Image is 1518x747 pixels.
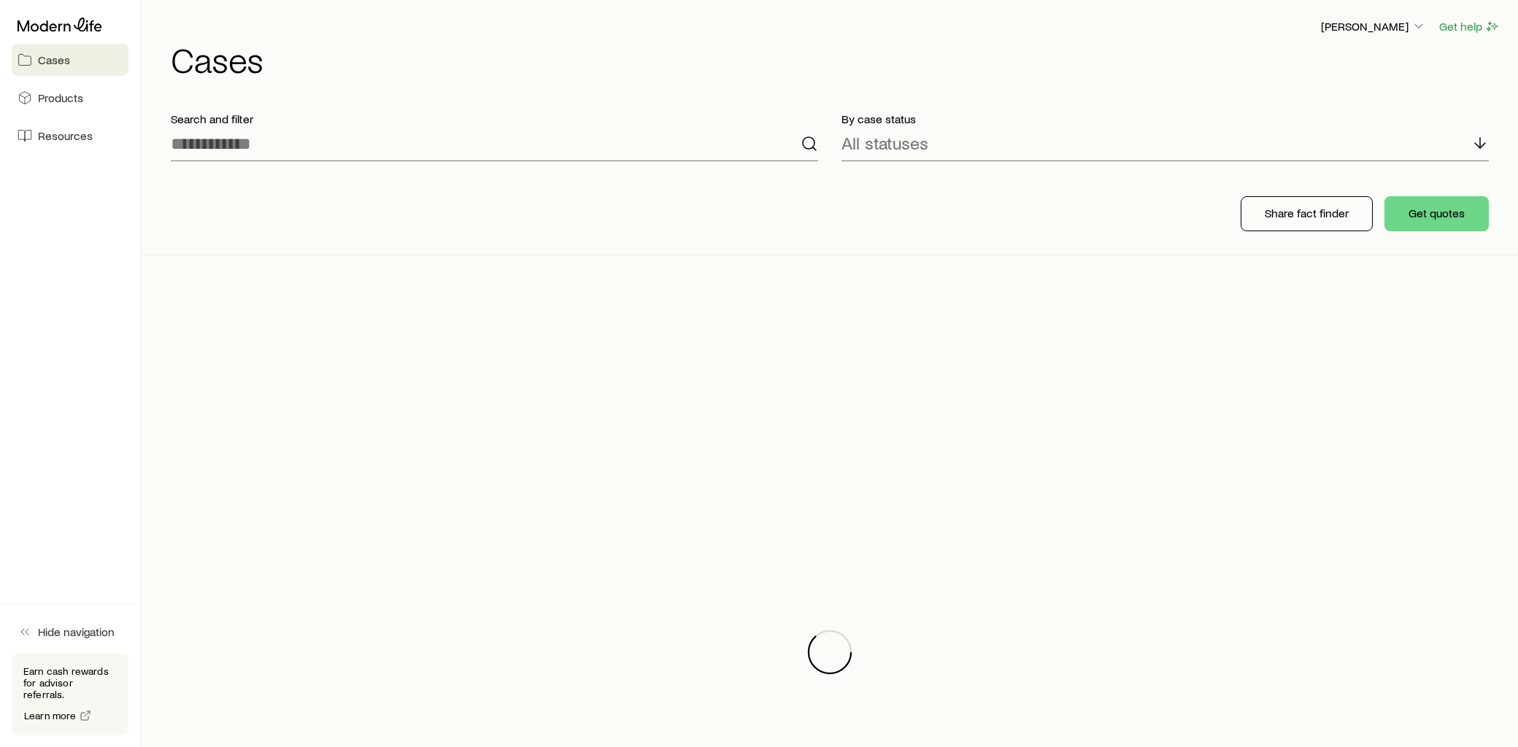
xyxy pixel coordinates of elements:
[12,82,128,114] a: Products
[171,42,1500,77] h1: Cases
[1320,18,1427,36] button: [PERSON_NAME]
[24,711,77,721] span: Learn more
[12,44,128,76] a: Cases
[12,654,128,735] div: Earn cash rewards for advisor referrals.Learn more
[38,53,70,67] span: Cases
[171,112,818,126] p: Search and filter
[23,665,117,700] p: Earn cash rewards for advisor referrals.
[841,133,928,153] p: All statuses
[38,624,115,639] span: Hide navigation
[1438,18,1500,35] button: Get help
[38,128,93,143] span: Resources
[12,120,128,152] a: Resources
[1384,196,1489,231] button: Get quotes
[841,112,1489,126] p: By case status
[38,90,83,105] span: Products
[1241,196,1373,231] button: Share fact finder
[1321,19,1426,34] p: [PERSON_NAME]
[1265,206,1349,220] p: Share fact finder
[12,616,128,648] button: Hide navigation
